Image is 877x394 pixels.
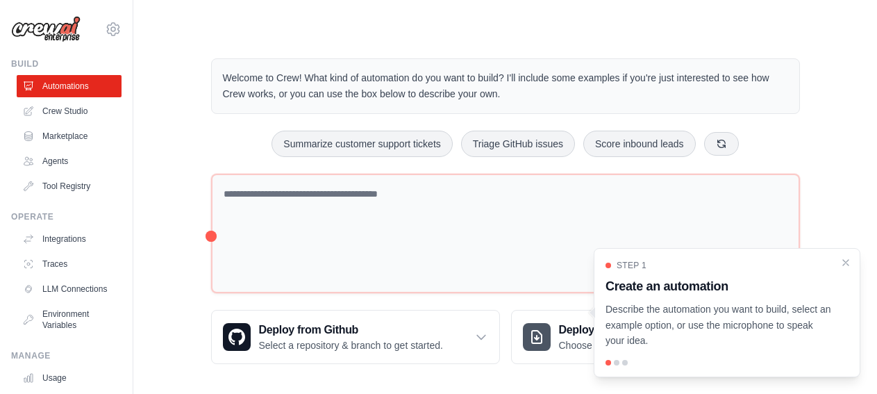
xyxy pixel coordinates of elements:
[259,338,443,352] p: Select a repository & branch to get started.
[461,131,575,157] button: Triage GitHub issues
[559,322,676,338] h3: Deploy from zip file
[605,277,832,296] h3: Create an automation
[17,303,122,336] a: Environment Variables
[17,175,122,197] a: Tool Registry
[17,228,122,250] a: Integrations
[272,131,452,157] button: Summarize customer support tickets
[11,211,122,222] div: Operate
[17,278,122,300] a: LLM Connections
[17,100,122,122] a: Crew Studio
[17,125,122,147] a: Marketplace
[17,367,122,389] a: Usage
[11,58,122,69] div: Build
[17,150,122,172] a: Agents
[11,350,122,361] div: Manage
[617,260,646,271] span: Step 1
[17,253,122,275] a: Traces
[808,327,877,394] iframe: Chat Widget
[11,16,81,42] img: Logo
[605,302,832,349] p: Describe the automation you want to build, select an example option, or use the microphone to spe...
[559,338,676,352] p: Choose a zip file to upload.
[223,70,788,102] p: Welcome to Crew! What kind of automation do you want to build? I'll include some examples if you'...
[840,257,851,268] button: Close walkthrough
[259,322,443,338] h3: Deploy from Github
[583,131,696,157] button: Score inbound leads
[17,75,122,97] a: Automations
